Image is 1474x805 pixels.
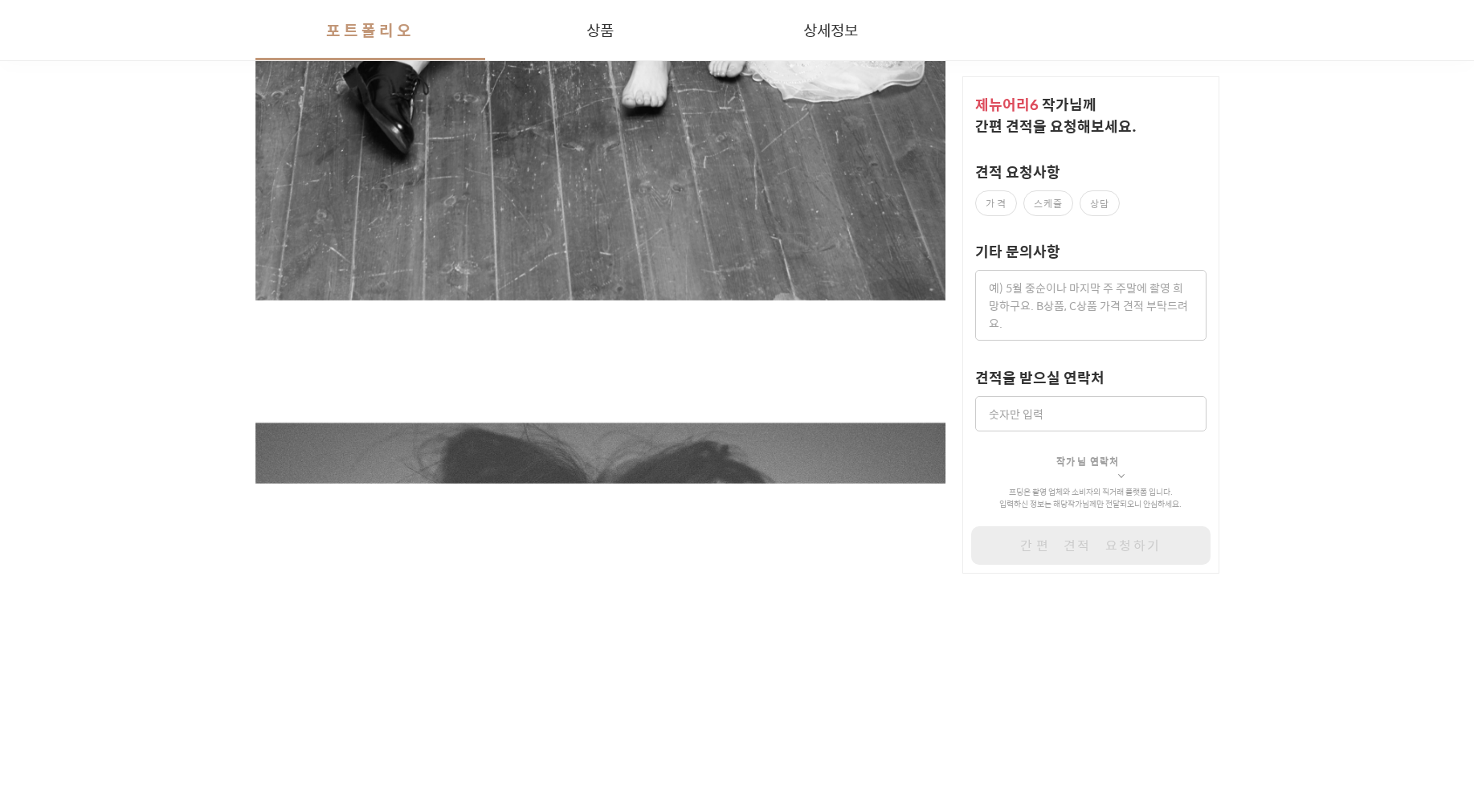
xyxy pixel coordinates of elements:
[1056,431,1125,481] button: 작가님 연락처
[975,486,1207,510] p: 프딩은 촬영 업체와 소비자의 직거래 플랫폼 입니다. 입력하신 정보는 해당 작가 님께만 전달되오니 안심하세요.
[207,509,308,550] a: 설정
[975,190,1017,216] label: 가격
[975,161,1060,182] label: 견적 요청사항
[975,93,1039,115] span: 제뉴어리6
[51,533,60,546] span: 홈
[975,93,1137,137] span: 작가 님께 간편 견적을 요청해보세요.
[975,396,1207,431] input: 숫자만 입력
[248,533,267,546] span: 설정
[975,240,1060,262] label: 기타 문의사항
[5,509,106,550] a: 홈
[147,534,166,547] span: 대화
[971,526,1211,565] button: 간편 견적 요청하기
[1056,454,1119,468] span: 작가님 연락처
[1023,190,1073,216] label: 스케줄
[106,509,207,550] a: 대화
[1080,190,1120,216] label: 상담
[975,366,1104,388] label: 견적을 받으실 연락처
